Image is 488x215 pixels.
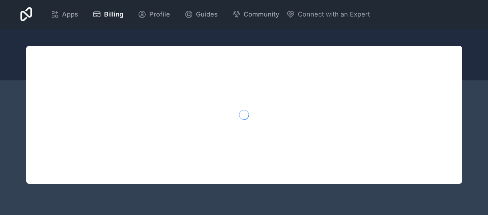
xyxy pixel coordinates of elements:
[132,6,176,22] a: Profile
[226,6,285,22] a: Community
[298,9,370,19] span: Connect with an Expert
[286,9,370,19] button: Connect with an Expert
[196,9,218,19] span: Guides
[244,9,279,19] span: Community
[87,6,129,22] a: Billing
[45,6,84,22] a: Apps
[62,9,78,19] span: Apps
[104,9,123,19] span: Billing
[179,6,224,22] a: Guides
[149,9,170,19] span: Profile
